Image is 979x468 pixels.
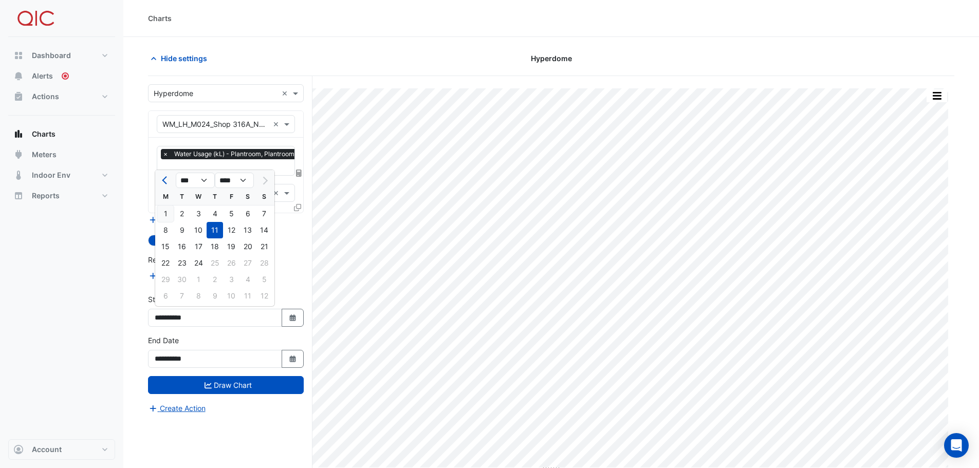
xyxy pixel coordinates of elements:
[190,222,207,238] div: Wednesday, September 10, 2025
[223,205,239,222] div: 5
[8,165,115,185] button: Indoor Env
[8,439,115,460] button: Account
[32,129,56,139] span: Charts
[32,91,59,102] span: Actions
[148,376,304,394] button: Draw Chart
[13,129,24,139] app-icon: Charts
[157,255,174,271] div: 22
[207,205,223,222] div: Thursday, September 4, 2025
[294,203,301,212] span: Clone Favourites and Tasks from this Equipment to other Equipment
[207,222,223,238] div: 11
[207,222,223,238] div: Thursday, September 11, 2025
[157,222,174,238] div: 8
[32,170,70,180] span: Indoor Env
[13,71,24,81] app-icon: Alerts
[256,189,272,205] div: S
[174,222,190,238] div: Tuesday, September 9, 2025
[531,53,572,64] span: Hyperdome
[239,205,256,222] div: Saturday, September 6, 2025
[174,205,190,222] div: 2
[148,402,206,414] button: Create Action
[239,222,256,238] div: Saturday, September 13, 2025
[223,189,239,205] div: F
[190,189,207,205] div: W
[32,149,57,160] span: Meters
[8,144,115,165] button: Meters
[215,173,254,188] select: Select year
[223,222,239,238] div: 12
[172,149,297,159] span: Water Usage (kL) - Plantroom, Plantroom
[8,185,115,206] button: Reports
[190,205,207,222] div: Wednesday, September 3, 2025
[174,255,190,271] div: 23
[927,89,947,102] button: More Options
[256,222,272,238] div: Sunday, September 14, 2025
[223,238,239,255] div: Friday, September 19, 2025
[13,191,24,201] app-icon: Reports
[239,222,256,238] div: 13
[8,124,115,144] button: Charts
[190,255,207,271] div: Wednesday, September 24, 2025
[157,238,174,255] div: Monday, September 15, 2025
[148,13,172,24] div: Charts
[190,255,207,271] div: 24
[148,214,210,226] button: Add Equipment
[190,238,207,255] div: Wednesday, September 17, 2025
[13,170,24,180] app-icon: Indoor Env
[174,238,190,255] div: Tuesday, September 16, 2025
[174,255,190,271] div: Tuesday, September 23, 2025
[32,444,62,455] span: Account
[223,205,239,222] div: Friday, September 5, 2025
[239,189,256,205] div: S
[157,205,174,222] div: Monday, September 1, 2025
[256,238,272,255] div: 21
[273,188,282,198] span: Clear
[282,88,290,99] span: Clear
[223,238,239,255] div: 19
[148,49,214,67] button: Hide settings
[944,433,969,458] div: Open Intercom Messenger
[288,354,298,363] fa-icon: Select Date
[8,86,115,107] button: Actions
[174,222,190,238] div: 9
[161,149,170,159] span: ×
[13,149,24,160] app-icon: Meters
[239,205,256,222] div: 6
[148,254,202,265] label: Reference Lines
[12,8,59,29] img: Company Logo
[207,205,223,222] div: 4
[294,169,304,177] span: Choose Function
[207,238,223,255] div: Thursday, September 18, 2025
[8,45,115,66] button: Dashboard
[161,53,207,64] span: Hide settings
[207,238,223,255] div: 18
[239,238,256,255] div: 20
[190,222,207,238] div: 10
[176,173,215,188] select: Select month
[32,191,60,201] span: Reports
[288,313,298,322] fa-icon: Select Date
[32,50,71,61] span: Dashboard
[273,119,282,129] span: Clear
[190,238,207,255] div: 17
[148,335,179,346] label: End Date
[13,91,24,102] app-icon: Actions
[256,205,272,222] div: Sunday, September 7, 2025
[157,189,174,205] div: M
[32,71,53,81] span: Alerts
[174,189,190,205] div: T
[174,205,190,222] div: Tuesday, September 2, 2025
[148,294,182,305] label: Start Date
[61,71,70,81] div: Tooltip anchor
[256,238,272,255] div: Sunday, September 21, 2025
[190,205,207,222] div: 3
[13,50,24,61] app-icon: Dashboard
[256,222,272,238] div: 14
[148,270,225,282] button: Add Reference Line
[157,255,174,271] div: Monday, September 22, 2025
[256,205,272,222] div: 7
[157,205,174,222] div: 1
[174,238,190,255] div: 16
[8,66,115,86] button: Alerts
[159,172,172,189] button: Previous month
